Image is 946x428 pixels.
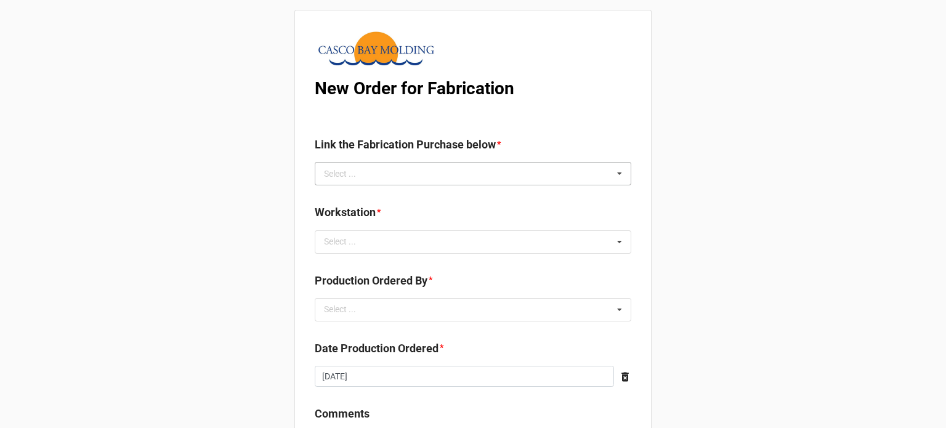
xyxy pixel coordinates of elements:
b: New Order for Fabrication [315,78,514,99]
div: Select ... [321,302,374,317]
label: Comments [315,405,370,422]
div: Select ... [321,235,374,249]
img: WLOM3G2N4R%2FCasco%20Bay%20Logo%20Image.png [315,30,438,70]
input: Date [315,366,614,387]
label: Date Production Ordered [315,340,439,357]
label: Link the Fabrication Purchase below [315,136,496,153]
label: Workstation [315,204,376,221]
label: Production Ordered By [315,272,427,289]
div: Select ... [321,167,374,181]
